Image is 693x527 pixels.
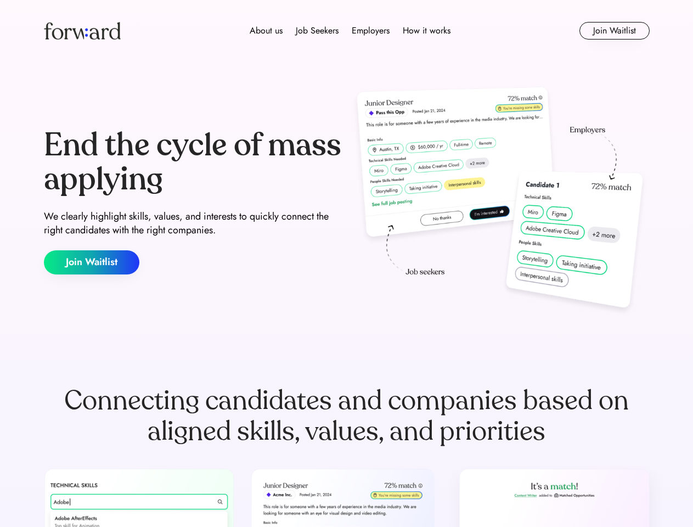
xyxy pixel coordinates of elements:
button: Join Waitlist [579,22,650,40]
img: hero-image.png [351,83,650,319]
div: Employers [352,24,390,37]
div: We clearly highlight skills, values, and interests to quickly connect the right candidates with t... [44,210,342,237]
div: Job Seekers [296,24,339,37]
img: Forward logo [44,22,121,40]
div: Connecting candidates and companies based on aligned skills, values, and priorities [44,385,650,447]
div: About us [250,24,283,37]
div: End the cycle of mass applying [44,128,342,196]
div: How it works [403,24,450,37]
button: Join Waitlist [44,250,139,274]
